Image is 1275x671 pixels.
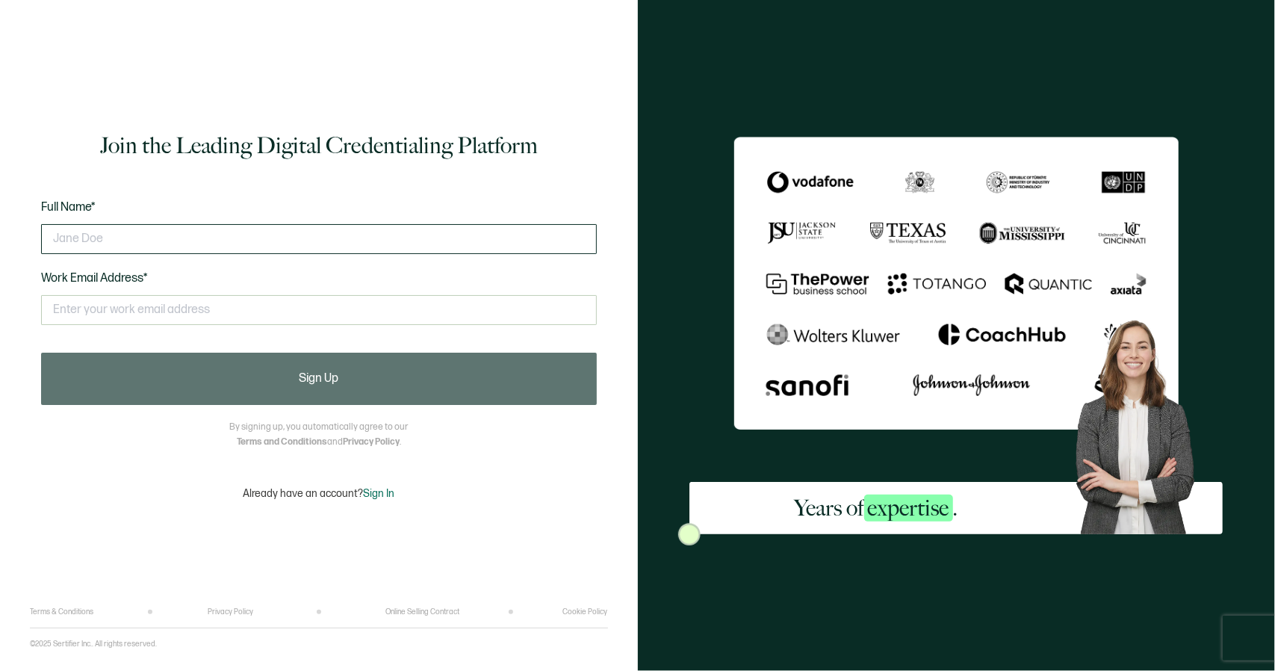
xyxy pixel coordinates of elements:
a: Privacy Policy [343,436,400,448]
img: Sertifier Signup [678,523,701,545]
span: Sign In [363,487,394,500]
img: Sertifier Signup - Years of <span class="strong-h">expertise</span>. Hero [1063,309,1223,534]
p: By signing up, you automatically agree to our and . [229,420,408,450]
a: Privacy Policy [208,607,253,616]
button: Sign Up [41,353,597,405]
input: Enter your work email address [41,295,597,325]
a: Terms and Conditions [237,436,327,448]
span: Sign Up [299,373,338,385]
img: Sertifier Signup - Years of <span class="strong-h">expertise</span>. [734,137,1179,430]
a: Online Selling Contract [385,607,459,616]
span: expertise [864,495,953,522]
a: Cookie Policy [562,607,607,616]
p: Already have an account? [243,487,394,500]
span: Work Email Address* [41,271,148,285]
input: Jane Doe [41,224,597,254]
span: Full Name* [41,200,96,214]
h1: Join the Leading Digital Credentialing Platform [100,131,538,161]
p: ©2025 Sertifier Inc.. All rights reserved. [30,640,157,649]
a: Terms & Conditions [30,607,93,616]
h2: Years of . [795,493,958,523]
